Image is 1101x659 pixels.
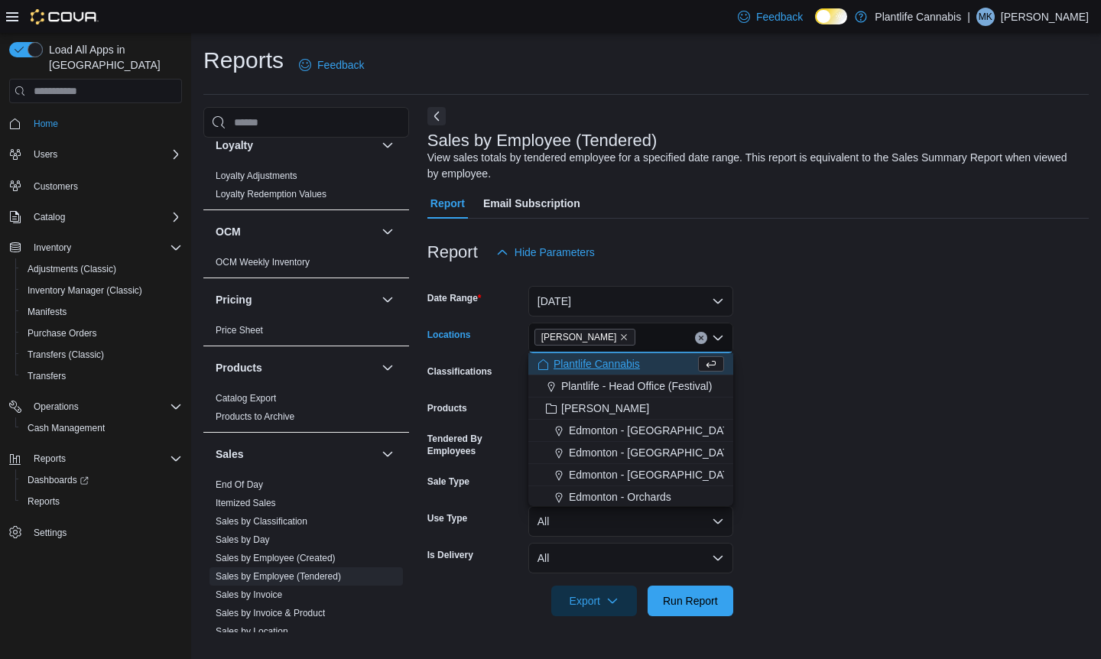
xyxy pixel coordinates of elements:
[216,256,310,268] span: OCM Weekly Inventory
[21,492,182,511] span: Reports
[203,167,409,209] div: Loyalty
[317,57,364,73] span: Feedback
[34,211,65,223] span: Catalog
[203,321,409,346] div: Pricing
[28,177,84,196] a: Customers
[28,239,182,257] span: Inventory
[378,445,397,463] button: Sales
[216,589,282,601] span: Sales by Invoice
[21,492,66,511] a: Reports
[378,359,397,377] button: Products
[528,353,733,375] button: Plantlife Cannabis
[216,515,307,528] span: Sales by Classification
[216,138,253,153] h3: Loyalty
[28,398,182,416] span: Operations
[28,422,105,434] span: Cash Management
[216,360,262,375] h3: Products
[21,281,148,300] a: Inventory Manager (Classic)
[34,527,67,539] span: Settings
[815,8,847,24] input: Dark Mode
[216,189,326,200] a: Loyalty Redemption Values
[427,107,446,125] button: Next
[28,115,64,133] a: Home
[216,446,375,462] button: Sales
[43,42,182,73] span: Load All Apps in [GEOGRAPHIC_DATA]
[3,237,188,258] button: Inventory
[28,370,66,382] span: Transfers
[3,448,188,469] button: Reports
[15,365,188,387] button: Transfers
[21,346,182,364] span: Transfers (Classic)
[427,131,658,150] h3: Sales by Employee (Tendered)
[28,327,97,339] span: Purchase Orders
[216,188,326,200] span: Loyalty Redemption Values
[554,356,640,372] span: Plantlife Cannabis
[21,303,73,321] a: Manifests
[528,543,733,573] button: All
[528,398,733,420] button: [PERSON_NAME]
[648,586,733,616] button: Run Report
[378,291,397,309] button: Pricing
[216,479,263,490] a: End Of Day
[21,419,111,437] a: Cash Management
[3,396,188,417] button: Operations
[15,258,188,280] button: Adjustments (Classic)
[427,512,467,524] label: Use Type
[528,442,733,464] button: Edmonton - [GEOGRAPHIC_DATA]
[216,498,276,508] a: Itemized Sales
[216,479,263,491] span: End Of Day
[483,188,580,219] span: Email Subscription
[203,45,284,76] h1: Reports
[28,145,63,164] button: Users
[28,239,77,257] button: Inventory
[528,286,733,317] button: [DATE]
[28,306,67,318] span: Manifests
[216,534,270,546] span: Sales by Day
[28,495,60,508] span: Reports
[427,549,473,561] label: Is Delivery
[216,446,244,462] h3: Sales
[528,375,733,398] button: Plantlife - Head Office (Festival)
[203,253,409,278] div: OCM
[569,423,739,438] span: Edmonton - [GEOGRAPHIC_DATA]
[3,144,188,165] button: Users
[9,106,182,583] nav: Complex example
[216,292,252,307] h3: Pricing
[216,292,375,307] button: Pricing
[979,8,992,26] span: MK
[216,516,307,527] a: Sales by Classification
[28,208,71,226] button: Catalog
[28,474,89,486] span: Dashboards
[216,138,375,153] button: Loyalty
[216,534,270,545] a: Sales by Day
[15,344,188,365] button: Transfers (Classic)
[569,467,739,482] span: Edmonton - [GEOGRAPHIC_DATA]
[216,626,288,637] a: Sales by Location
[34,453,66,465] span: Reports
[21,367,182,385] span: Transfers
[216,411,294,422] a: Products to Archive
[427,476,469,488] label: Sale Type
[21,367,72,385] a: Transfers
[528,486,733,508] button: Edmonton - Orchards
[203,389,409,432] div: Products
[560,586,628,616] span: Export
[663,593,718,609] span: Run Report
[21,324,103,342] a: Purchase Orders
[756,9,803,24] span: Feedback
[427,402,467,414] label: Products
[28,145,182,164] span: Users
[28,524,73,542] a: Settings
[21,346,110,364] a: Transfers (Classic)
[21,260,122,278] a: Adjustments (Classic)
[528,420,733,442] button: Edmonton - [GEOGRAPHIC_DATA]
[515,245,595,260] span: Hide Parameters
[695,332,707,344] button: Clear input
[3,206,188,228] button: Catalog
[15,469,188,491] a: Dashboards
[815,24,816,25] span: Dark Mode
[528,506,733,537] button: All
[34,242,71,254] span: Inventory
[216,589,282,600] a: Sales by Invoice
[21,303,182,321] span: Manifests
